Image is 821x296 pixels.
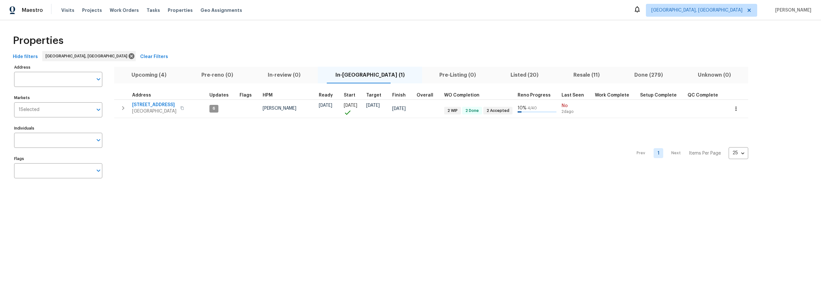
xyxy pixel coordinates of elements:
[254,71,314,80] span: In-review (0)
[344,93,361,97] div: Actual renovation start date
[94,105,103,114] button: Open
[319,103,332,108] span: [DATE]
[94,75,103,84] button: Open
[773,7,811,13] span: [PERSON_NAME]
[640,93,677,97] span: Setup Complete
[689,150,721,156] p: Items Per Page
[392,93,406,97] span: Finish
[562,109,590,114] span: 2d ago
[240,93,252,97] span: Flags
[14,126,102,130] label: Individuals
[14,157,102,161] label: Flags
[426,71,489,80] span: Pre-Listing (0)
[366,93,387,97] div: Target renovation project end date
[445,108,460,114] span: 2 WIP
[366,103,380,108] span: [DATE]
[188,71,246,80] span: Pre-reno (0)
[210,106,218,111] span: 6
[595,93,629,97] span: Work Complete
[562,103,590,109] span: No
[562,93,584,97] span: Last Seen
[209,93,229,97] span: Updates
[263,93,273,97] span: HPM
[729,145,748,161] div: 25
[263,106,296,111] span: [PERSON_NAME]
[132,93,151,97] span: Address
[46,53,130,59] span: [GEOGRAPHIC_DATA], [GEOGRAPHIC_DATA]
[631,122,748,185] nav: Pagination Navigation
[140,53,168,61] span: Clear Filters
[497,71,552,80] span: Listed (20)
[200,7,242,13] span: Geo Assignments
[319,93,333,97] span: Ready
[484,108,512,114] span: 2 Accepted
[528,106,537,110] span: 4 / 40
[19,107,39,113] span: 1 Selected
[10,51,40,63] button: Hide filters
[341,99,364,118] td: Project started on time
[344,103,357,108] span: [DATE]
[417,93,439,97] div: Days past target finish date
[22,7,43,13] span: Maestro
[392,93,411,97] div: Projected renovation finish date
[518,106,527,110] span: 10 %
[132,102,176,108] span: [STREET_ADDRESS]
[621,71,676,80] span: Done (279)
[444,93,479,97] span: WO Completion
[14,65,102,69] label: Address
[110,7,139,13] span: Work Orders
[118,71,180,80] span: Upcoming (4)
[560,71,613,80] span: Resale (11)
[42,51,136,61] div: [GEOGRAPHIC_DATA], [GEOGRAPHIC_DATA]
[168,7,193,13] span: Properties
[138,51,171,63] button: Clear Filters
[94,136,103,145] button: Open
[61,7,74,13] span: Visits
[132,108,176,114] span: [GEOGRAPHIC_DATA]
[651,7,742,13] span: [GEOGRAPHIC_DATA], [GEOGRAPHIC_DATA]
[322,71,418,80] span: In-[GEOGRAPHIC_DATA] (1)
[392,106,406,111] span: [DATE]
[14,96,102,100] label: Markets
[366,93,381,97] span: Target
[147,8,160,13] span: Tasks
[463,108,481,114] span: 2 Done
[82,7,102,13] span: Projects
[13,38,63,44] span: Properties
[344,93,355,97] span: Start
[13,53,38,61] span: Hide filters
[654,148,663,158] a: Goto page 1
[688,93,718,97] span: QC Complete
[417,93,433,97] span: Overall
[94,166,103,175] button: Open
[684,71,744,80] span: Unknown (0)
[518,93,551,97] span: Reno Progress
